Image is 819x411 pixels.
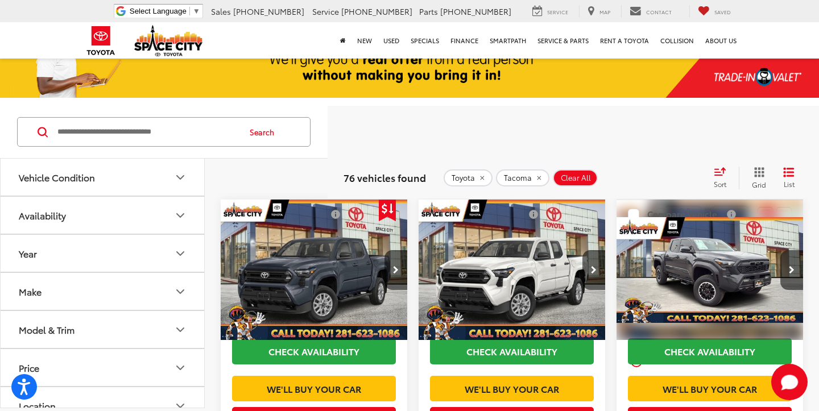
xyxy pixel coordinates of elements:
button: List View [775,167,803,189]
a: New [351,22,378,59]
a: Finance [445,22,484,59]
div: Price [19,362,39,373]
span: [PHONE_NUMBER] [341,6,412,17]
div: Model & Trim [173,323,187,337]
div: Availability [19,210,66,221]
button: Search [239,118,291,146]
a: Used [378,22,405,59]
a: 2024 Toyota Tacoma SR2024 Toyota Tacoma SR2024 Toyota Tacoma SR2024 Toyota Tacoma SR [418,200,606,340]
span: Sort [714,179,726,189]
div: Location [19,400,56,411]
span: ▼ [193,7,200,15]
div: 2025 Toyota Tacoma TRD Off-Road 0 [616,200,804,340]
div: Model & Trim [19,324,75,335]
img: 2025 Toyota Tacoma TRD Off-Road [616,200,804,341]
button: AvailabilityAvailability [1,197,205,234]
a: Service & Parts [532,22,594,59]
div: 2024 Toyota Tacoma SR 0 [418,200,606,340]
span: Service [312,6,339,17]
span: [PHONE_NUMBER] [233,6,304,17]
span: Contact [646,8,672,15]
img: Toyota [80,22,122,59]
div: Vehicle Condition [19,172,95,182]
a: SmartPath [484,22,532,59]
a: 2025 Toyota Tacoma TRD Off-Road2025 Toyota Tacoma TRD Off-Road2025 Toyota Tacoma TRD Off-Road2025... [616,200,804,340]
img: 2024 Toyota Tacoma SR [418,200,606,341]
a: Map [579,5,619,18]
div: Make [19,286,42,297]
span: [PHONE_NUMBER] [440,6,511,17]
div: Year [173,247,187,260]
span: Sales [211,6,231,17]
button: Select sort value [708,167,739,189]
span: Toyota [452,173,475,182]
button: YearYear [1,235,205,272]
div: Vehicle Condition [173,171,187,184]
a: Contact [621,5,680,18]
span: Service [547,8,568,15]
span: Parts [419,6,438,17]
svg: Start Chat [771,364,808,400]
span: Grid [752,180,766,189]
div: Year [19,248,37,259]
button: Grid View [739,167,775,189]
button: Clear All [553,169,598,186]
a: Select Language​ [130,7,200,15]
a: About Us [700,22,742,59]
button: View Disclaimer [326,202,346,226]
input: Search by Make, Model, or Keyword [56,118,239,146]
div: 2024 Toyota Tacoma SR 0 [220,200,408,340]
button: MakeMake [1,273,205,310]
span: Get Price Drop Alert [379,200,396,221]
img: 2024 Toyota Tacoma SR [220,200,408,341]
a: Service [524,5,577,18]
a: My Saved Vehicles [689,5,739,18]
a: Home [334,22,351,59]
button: remove Tacoma [496,169,549,186]
span: Select Language [130,7,187,15]
span: Clear All [561,173,591,182]
span: Map [599,8,610,15]
div: Price [173,361,187,375]
a: Specials [405,22,445,59]
button: Next image [582,250,605,290]
button: Next image [384,250,407,290]
div: Availability [173,209,187,222]
img: Space City Toyota [134,25,202,56]
button: Model & TrimModel & Trim [1,311,205,348]
span: ​ [189,7,190,15]
a: 2024 Toyota Tacoma SR2024 Toyota Tacoma SR2024 Toyota Tacoma SR2024 Toyota Tacoma SR [220,200,408,340]
span: 76 vehicles found [344,171,426,184]
button: Toggle Chat Window [771,364,808,400]
button: View Disclaimer [524,202,544,226]
a: Rent a Toyota [594,22,655,59]
span: List [783,179,795,189]
button: View Disclaimer [722,202,742,226]
button: remove Toyota [444,169,493,186]
span: Tacoma [504,173,532,182]
button: Next image [780,250,803,290]
a: Collision [655,22,700,59]
button: PricePrice [1,349,205,386]
button: Vehicle ConditionVehicle Condition [1,159,205,196]
div: Make [173,285,187,298]
span: Saved [714,8,731,15]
